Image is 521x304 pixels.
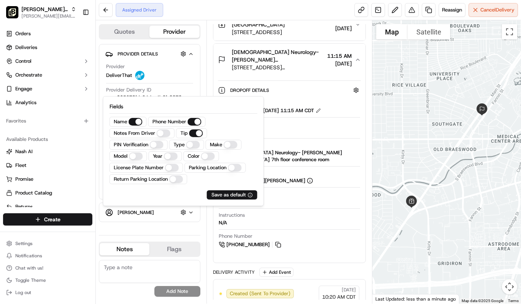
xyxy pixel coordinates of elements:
span: Knowledge Base [15,111,59,119]
div: [STREET_ADDRESS][PERSON_NAME] [219,177,313,184]
button: [PERSON_NAME] [105,206,194,219]
a: Fleet [6,162,89,169]
img: 1736555255976-a54dd68f-1ca7-489b-9aae-adbdc363a1c4 [8,73,21,87]
a: Orders [3,28,92,40]
button: Map camera controls [502,279,517,294]
span: DeliverThat [106,72,132,79]
label: Tip [180,130,188,137]
div: Available Products [3,133,92,145]
button: Show street map [376,24,408,39]
span: Provider Delivery ID [106,87,151,93]
button: Engage [3,83,92,95]
button: Product Catalog [3,187,92,199]
div: We're available if you need us! [26,81,97,87]
span: [STREET_ADDRESS][PERSON_NAME] [232,64,324,71]
a: Deliveries [3,41,92,54]
button: 825673fd-04de-4b2f-8378-26ef1e59aa6e [106,94,193,108]
span: Provider [106,63,125,70]
button: Save as default [211,191,252,198]
span: Product Catalog [15,190,52,196]
div: 📗 [8,112,14,118]
label: Notes From Driver [114,130,155,137]
img: profile_deliverthat_partner.png [135,71,144,80]
label: Year [153,153,162,160]
img: Google [374,294,400,304]
span: Fleet [15,162,26,169]
span: Returns [15,203,33,210]
img: Nash [8,8,23,23]
span: Log out [15,289,31,296]
button: Control [3,55,92,67]
span: Created (Sent To Provider) [230,290,290,297]
div: [DEMOGRAPHIC_DATA] Neurology- [PERSON_NAME][GEOGRAPHIC_DATA] 7th floor conference room [219,149,360,163]
span: Orchestrate [15,72,42,78]
div: Last Updated: less than a minute ago [372,294,459,304]
a: Analytics [3,96,92,109]
span: Map data ©2025 Google [462,299,503,303]
button: [PERSON_NAME] Parent Org [21,5,68,13]
button: Orchestrate [3,69,92,81]
a: Promise [6,176,89,183]
button: Notes [100,243,149,255]
button: Add Event [259,268,293,277]
span: [PHONE_NUMBER] [226,241,270,248]
button: Toggle Theme [3,275,92,286]
label: Return Parking Location [114,176,168,183]
a: Terms (opens in new tab) [508,299,519,303]
span: Engage [15,85,32,92]
span: Dropoff Details [230,87,270,93]
button: Save as default [207,190,257,199]
button: Fleet [3,159,92,172]
span: Provider Details [118,51,158,57]
a: 💻API Documentation [62,108,126,122]
span: [DATE] 11:15 AM CDT [263,107,314,114]
span: Toggle Theme [15,277,46,283]
span: Notifications [15,253,42,259]
span: 10:20 AM CDT [322,294,356,301]
button: Create [3,213,92,226]
a: Returns [6,203,89,210]
a: Nash AI [6,148,89,155]
span: Create [44,216,61,223]
div: Start new chat [26,73,126,81]
button: Chat with us! [3,263,92,273]
button: Log out [3,287,92,298]
span: [DATE] [342,287,356,293]
label: Color [188,153,200,160]
span: [STREET_ADDRESS] [232,28,324,36]
div: Favorites [3,115,92,127]
span: 11:15 AM [327,52,352,60]
button: [PERSON_NAME][EMAIL_ADDRESS][PERSON_NAME][DOMAIN_NAME] [21,13,76,19]
input: Got a question? Start typing here... [20,49,138,57]
label: License Plate Number [114,164,164,171]
button: Flags [149,243,199,255]
span: Control [15,58,31,65]
div: 💻 [65,112,71,118]
span: Reassign [442,7,462,13]
a: 📗Knowledge Base [5,108,62,122]
a: Powered byPylon [54,129,93,136]
p: Welcome 👋 [8,31,139,43]
button: Quotes [100,26,149,38]
button: Provider Details [105,47,194,60]
span: Nash AI [15,148,33,155]
button: Settings [3,238,92,249]
a: Open this area in Google Maps (opens a new window) [374,294,400,304]
span: Cancel Delivery [480,7,514,13]
a: [PHONE_NUMBER] [219,240,282,249]
div: Delivery Activity [213,269,255,275]
a: Product Catalog [6,190,89,196]
button: [DEMOGRAPHIC_DATA] Neurology- [PERSON_NAME][GEOGRAPHIC_DATA] 7th floor conference room [PERSON_NA... [213,44,365,76]
span: [DEMOGRAPHIC_DATA] Neurology- [PERSON_NAME][GEOGRAPHIC_DATA] 7th floor conference room [PERSON_NAME] [232,48,324,64]
button: Start new chat [130,75,139,85]
div: N/A [219,219,227,226]
span: Deliveries [15,44,37,51]
label: Type [174,141,185,148]
label: Make [210,141,222,148]
span: [DATE] [327,60,352,67]
p: Fields [110,103,257,110]
button: Provider [149,26,199,38]
span: Pylon [76,130,93,136]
